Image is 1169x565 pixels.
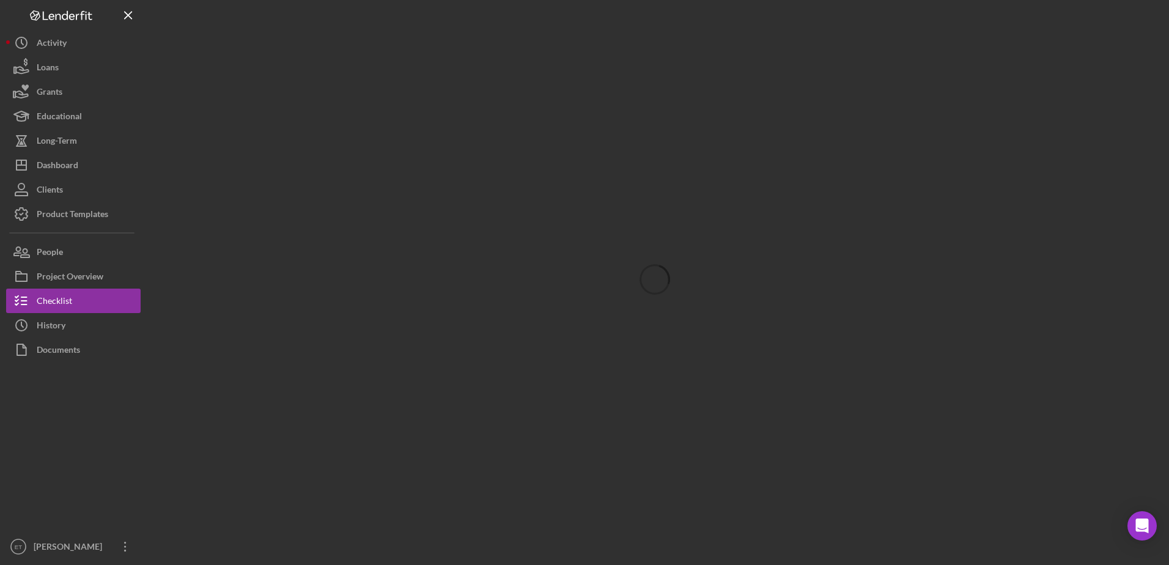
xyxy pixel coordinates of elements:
div: Dashboard [37,153,78,180]
button: Dashboard [6,153,141,177]
div: Open Intercom Messenger [1127,511,1157,541]
button: Checklist [6,289,141,313]
div: Loans [37,55,59,83]
div: Grants [37,79,62,107]
div: Product Templates [37,202,108,229]
button: Grants [6,79,141,104]
button: Documents [6,338,141,362]
div: People [37,240,63,267]
div: Checklist [37,289,72,316]
button: Educational [6,104,141,128]
div: Long-Term [37,128,77,156]
button: Clients [6,177,141,202]
button: Project Overview [6,264,141,289]
text: ET [15,544,22,550]
div: Clients [37,177,63,205]
div: Project Overview [37,264,103,292]
div: [PERSON_NAME] [31,534,110,562]
button: Loans [6,55,141,79]
div: Activity [37,31,67,58]
button: ET[PERSON_NAME] [6,534,141,559]
button: People [6,240,141,264]
button: Activity [6,31,141,55]
button: Product Templates [6,202,141,226]
div: Educational [37,104,82,131]
button: History [6,313,141,338]
div: History [37,313,65,341]
div: Documents [37,338,80,365]
button: Long-Term [6,128,141,153]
